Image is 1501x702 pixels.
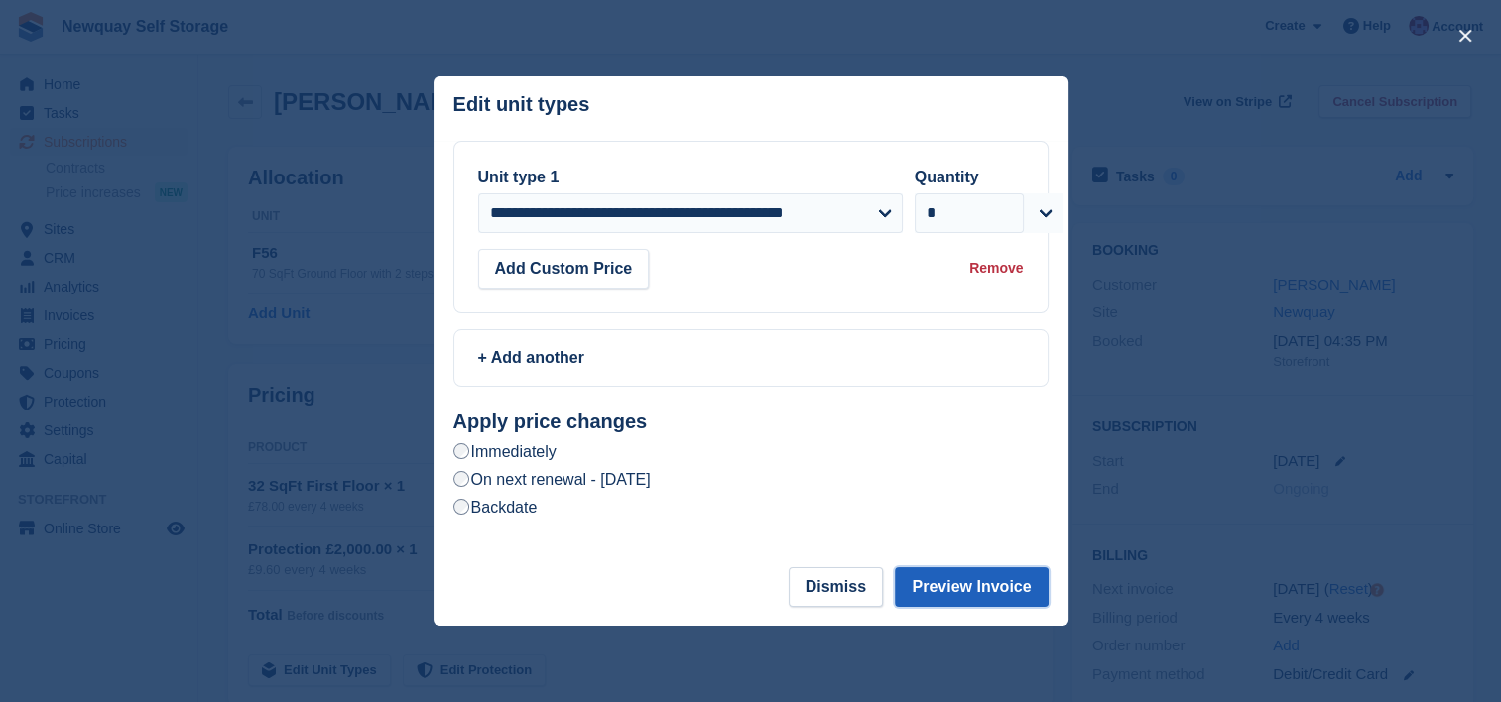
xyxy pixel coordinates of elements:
label: On next renewal - [DATE] [453,469,651,490]
label: Backdate [453,497,538,518]
button: Add Custom Price [478,249,650,289]
label: Unit type 1 [478,169,560,185]
div: Remove [969,258,1023,279]
button: close [1449,20,1481,52]
button: Dismiss [789,567,883,607]
input: On next renewal - [DATE] [453,471,469,487]
button: Preview Invoice [895,567,1048,607]
strong: Apply price changes [453,410,648,432]
label: Immediately [453,441,557,462]
p: Edit unit types [453,93,590,116]
label: Quantity [915,169,979,185]
input: Immediately [453,443,469,459]
a: + Add another [453,329,1049,387]
div: + Add another [478,346,1024,370]
input: Backdate [453,499,469,515]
